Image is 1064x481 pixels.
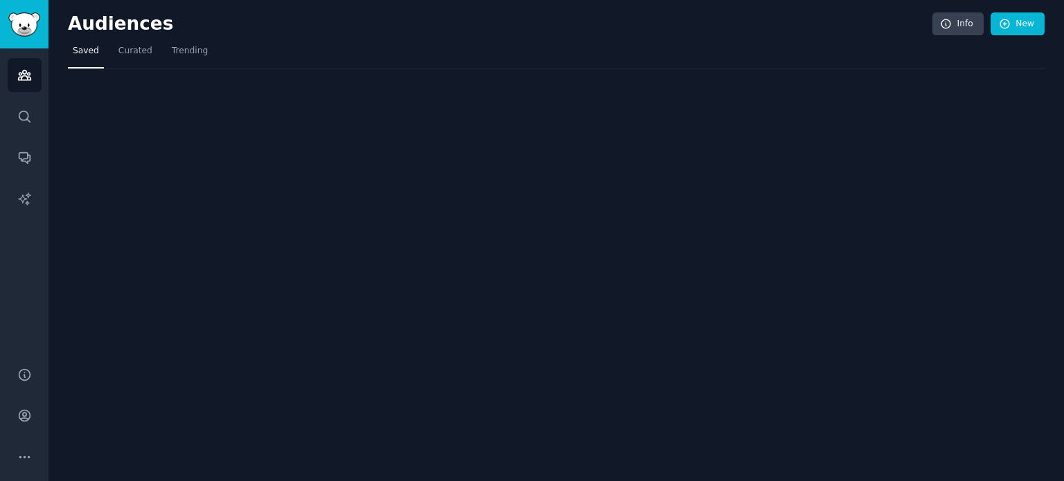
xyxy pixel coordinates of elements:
img: GummySearch logo [8,12,40,37]
a: Info [932,12,984,36]
a: Curated [114,40,157,69]
span: Curated [118,45,152,57]
a: New [991,12,1045,36]
a: Saved [68,40,104,69]
a: Trending [167,40,213,69]
h2: Audiences [68,13,932,35]
span: Trending [172,45,208,57]
span: Saved [73,45,99,57]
